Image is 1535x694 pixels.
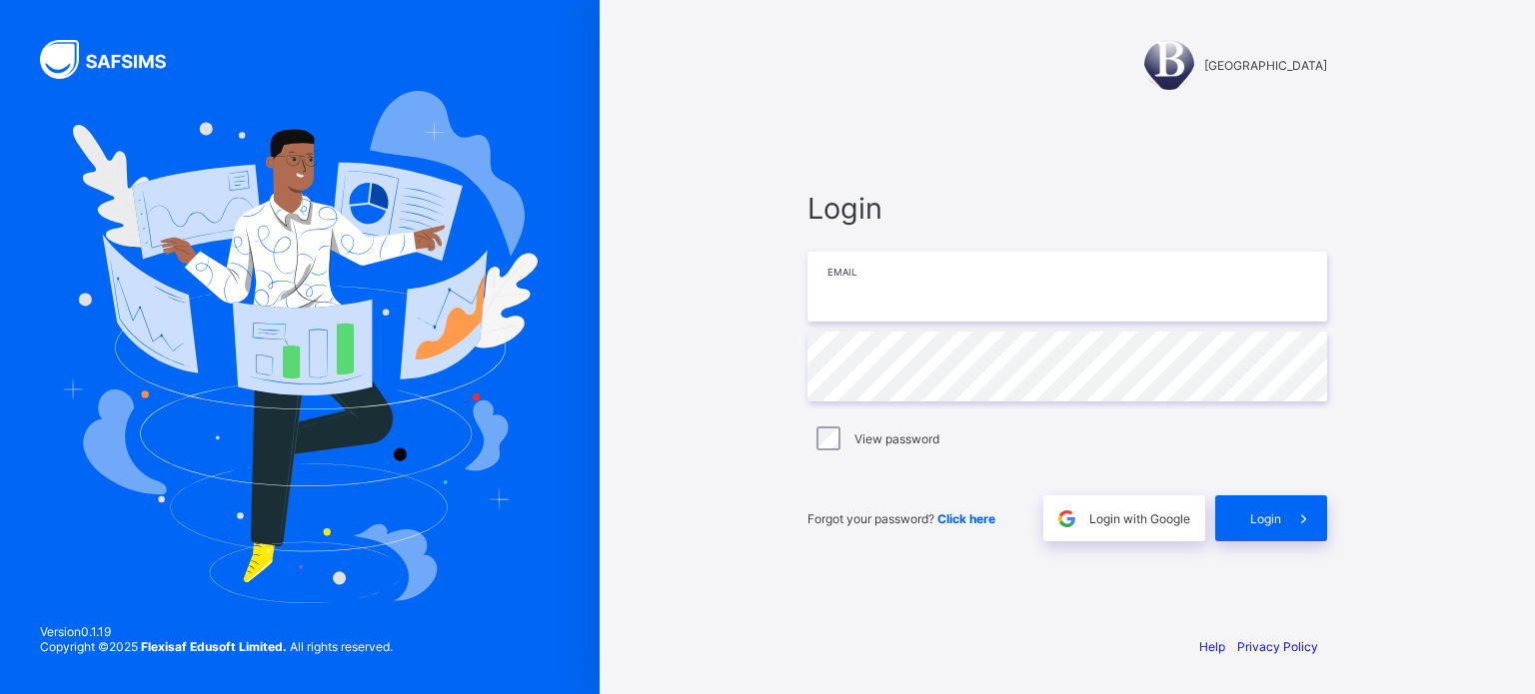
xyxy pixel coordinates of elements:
a: Help [1199,639,1225,654]
span: Forgot your password? [807,511,995,526]
a: Click here [937,511,995,526]
a: Privacy Policy [1237,639,1318,654]
label: View password [854,431,939,446]
img: Hero Image [62,91,538,602]
span: [GEOGRAPHIC_DATA] [1204,58,1327,73]
span: Login with Google [1089,511,1190,526]
strong: Flexisaf Edusoft Limited. [141,639,287,654]
img: SAFSIMS Logo [40,40,190,79]
span: Version 0.1.19 [40,624,393,639]
img: google.396cfc9801f0270233282035f929180a.svg [1055,507,1078,530]
span: Login [1250,511,1281,526]
span: Login [807,191,1327,226]
span: Copyright © 2025 All rights reserved. [40,639,393,654]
